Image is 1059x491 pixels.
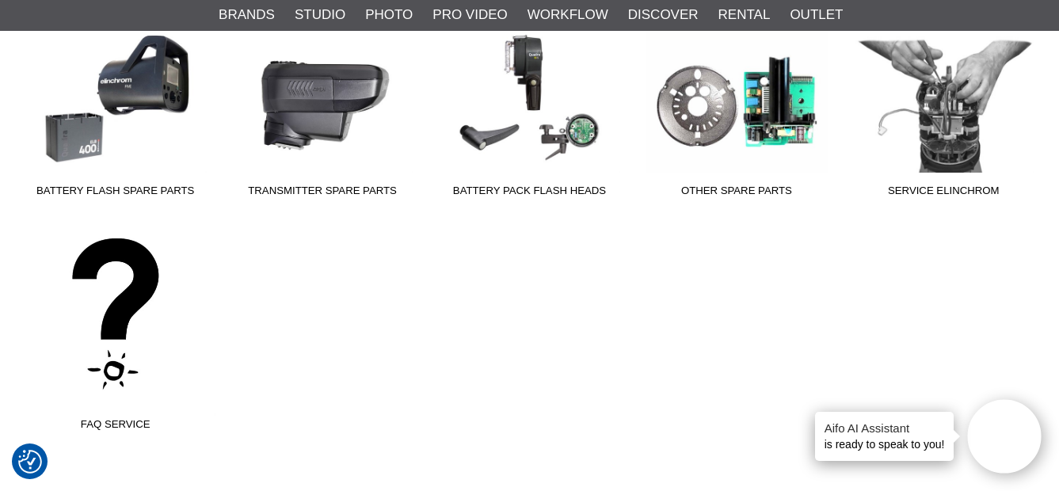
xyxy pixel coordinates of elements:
img: Revisit consent button [18,450,42,474]
a: FAQ Service [12,224,219,438]
a: Discover [628,5,699,25]
div: is ready to speak to you! [815,412,954,461]
span: Other Spare parts [633,183,840,204]
span: Service Elinchrom [840,183,1047,204]
a: Photo [365,5,413,25]
span: Battery Pack Flash Heads [426,183,633,204]
a: Studio [295,5,345,25]
a: Rental [718,5,771,25]
h4: Aifo AI Assistant [825,420,945,436]
a: Outlet [790,5,843,25]
a: Brands [219,5,275,25]
span: Battery Flash Spare parts [12,183,219,204]
span: Transmitter Spare Parts [219,183,425,204]
a: Workflow [528,5,608,25]
button: Consent Preferences [18,447,42,476]
span: FAQ Service [12,417,219,438]
a: Pro Video [432,5,507,25]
